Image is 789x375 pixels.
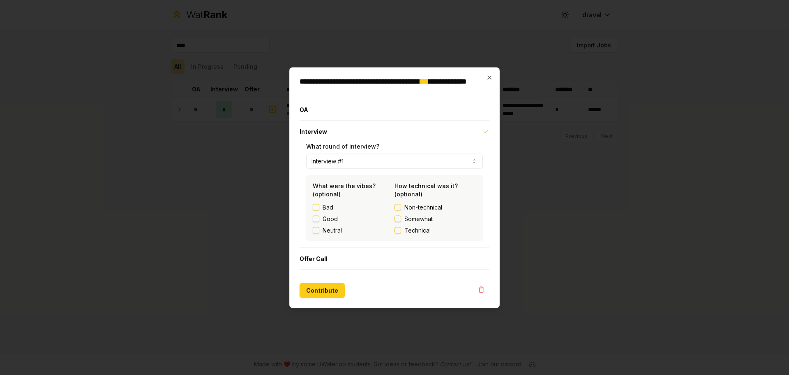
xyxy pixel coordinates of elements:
label: How technical was it? (optional) [394,182,458,197]
div: Interview [300,142,489,247]
label: Bad [323,203,333,211]
button: Somewhat [394,215,401,222]
span: Non-technical [404,203,442,211]
button: Contribute [300,283,345,298]
label: Neutral [323,226,342,234]
button: Interview [300,121,489,142]
button: OA [300,99,489,120]
button: Technical [394,227,401,233]
button: Offer Call [300,248,489,269]
label: What round of interview? [306,142,379,149]
label: What were the vibes? (optional) [313,182,376,197]
span: Technical [404,226,431,234]
span: Somewhat [404,214,433,223]
label: Good [323,214,338,223]
button: Non-technical [394,204,401,210]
